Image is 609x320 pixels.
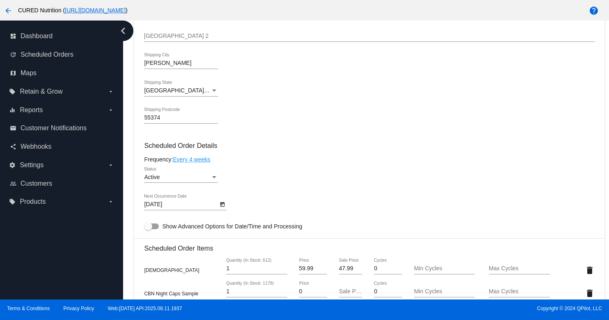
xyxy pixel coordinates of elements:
span: [DEMOGRAPHIC_DATA] [144,267,199,273]
button: Open calendar [218,200,227,208]
i: arrow_drop_down [108,162,114,168]
span: Reports [20,106,43,114]
input: Shipping Street 2 [144,33,594,39]
i: dashboard [10,33,16,39]
a: Every 4 weeks [173,156,210,163]
mat-select: Shipping State [144,87,218,94]
input: Price [299,265,327,272]
i: arrow_drop_down [108,107,114,113]
input: Min Cycles [414,288,475,295]
span: Products [20,198,46,205]
span: Maps [21,69,37,77]
span: Retain & Grow [20,88,62,95]
a: email Customer Notifications [10,122,114,135]
input: Sale Price [339,288,362,295]
i: people_outline [10,180,16,187]
input: Cycles [374,265,402,272]
i: chevron_left [117,24,130,37]
i: update [10,51,16,58]
h3: Scheduled Order Items [144,238,594,252]
span: Settings [20,161,43,169]
i: arrow_drop_down [108,88,114,95]
input: Max Cycles [489,288,550,295]
i: share [10,143,16,150]
input: Cycles [374,288,402,295]
mat-icon: arrow_back [3,6,13,16]
a: Terms & Conditions [7,306,50,311]
div: Frequency: [144,156,594,163]
mat-icon: help [589,6,599,16]
span: Webhooks [21,143,51,150]
a: [URL][DOMAIN_NAME] [65,7,126,14]
input: Quantity (In Stock: 612) [226,265,287,272]
a: share Webhooks [10,140,114,153]
input: Next Occurrence Date [144,201,218,208]
span: [GEOGRAPHIC_DATA] | [US_STATE] [144,87,240,94]
a: map Maps [10,67,114,80]
a: Web:[DATE] API:2025.08.11.1937 [108,306,182,311]
input: Quantity (In Stock: 1179) [226,288,287,295]
a: people_outline Customers [10,177,114,190]
mat-icon: delete [585,288,595,298]
span: Scheduled Orders [21,51,73,58]
input: Sale Price [339,265,362,272]
span: Copyright © 2024 QPilot, LLC [311,306,602,311]
input: Min Cycles [414,265,475,272]
h3: Scheduled Order Details [144,142,594,150]
span: Show Advanced Options for Date/Time and Processing [162,222,302,230]
input: Max Cycles [489,265,550,272]
span: CURED Nutrition ( ) [18,7,128,14]
i: map [10,70,16,76]
i: arrow_drop_down [108,198,114,205]
span: CBN Night Caps Sample [144,291,198,297]
a: update Scheduled Orders [10,48,114,61]
i: settings [9,162,16,168]
input: Shipping Postcode [144,115,218,121]
mat-icon: delete [585,265,595,275]
a: Privacy Policy [64,306,94,311]
a: dashboard Dashboard [10,30,114,43]
span: Customer Notifications [21,124,87,132]
mat-select: Status [144,174,218,181]
input: Shipping City [144,60,218,67]
i: local_offer [9,198,16,205]
span: Dashboard [21,32,53,40]
input: Price [299,288,327,295]
i: email [10,125,16,131]
i: local_offer [9,88,16,95]
span: Customers [21,180,52,187]
i: equalizer [9,107,16,113]
span: Active [144,174,160,180]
